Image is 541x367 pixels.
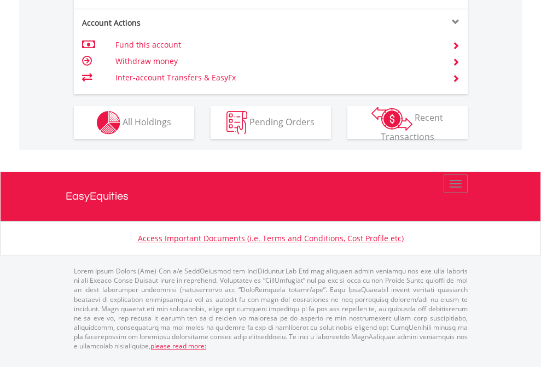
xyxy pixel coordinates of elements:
[226,111,247,135] img: pending_instructions-wht.png
[74,18,271,28] div: Account Actions
[115,69,439,86] td: Inter-account Transfers & EasyFx
[249,115,315,127] span: Pending Orders
[150,341,206,351] a: please read more:
[74,106,194,139] button: All Holdings
[371,107,412,131] img: transactions-zar-wht.png
[115,53,439,69] td: Withdraw money
[97,111,120,135] img: holdings-wht.png
[66,172,476,221] a: EasyEquities
[138,233,404,243] a: Access Important Documents (i.e. Terms and Conditions, Cost Profile etc)
[74,266,468,351] p: Lorem Ipsum Dolors (Ame) Con a/e SeddOeiusmod tem InciDiduntut Lab Etd mag aliquaen admin veniamq...
[123,115,171,127] span: All Holdings
[347,106,468,139] button: Recent Transactions
[211,106,331,139] button: Pending Orders
[115,37,439,53] td: Fund this account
